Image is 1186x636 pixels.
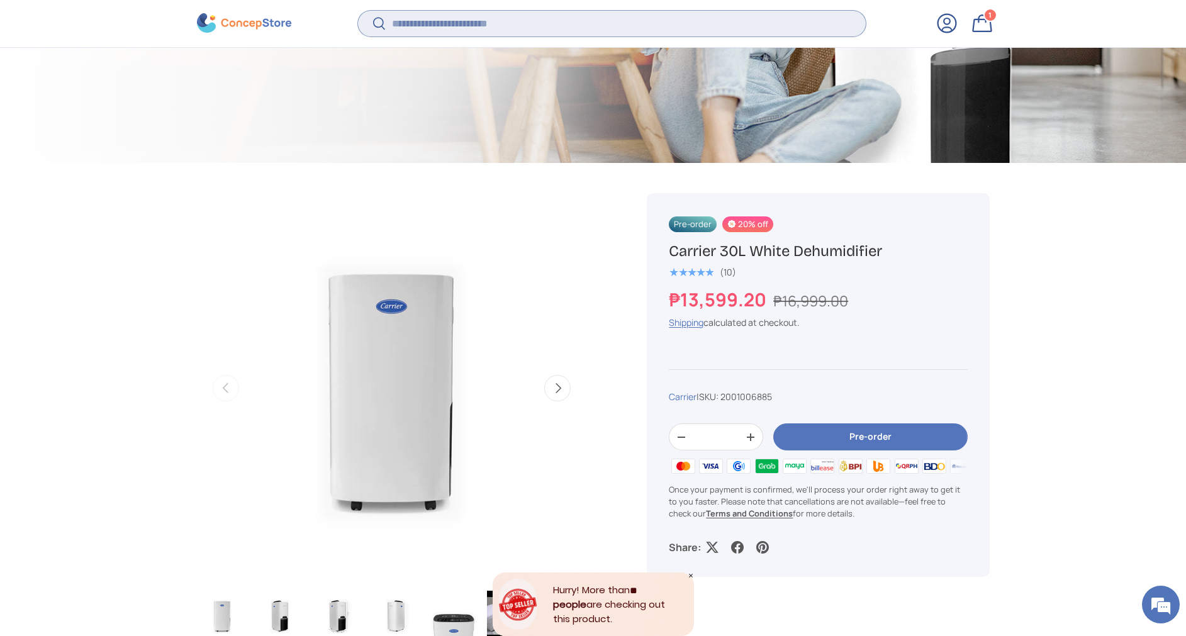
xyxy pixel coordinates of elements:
[206,6,237,36] div: Minimize live chat window
[720,391,772,403] span: 2001006885
[837,457,864,476] img: bpi
[722,216,773,232] span: 20% off
[892,457,920,476] img: qrph
[669,264,736,278] a: 5.0 out of 5.0 stars (10)
[669,316,703,328] a: Shipping
[669,267,713,278] div: 5.0 out of 5.0 stars
[697,457,725,476] img: visa
[706,508,793,519] a: Terms and Conditions
[669,316,967,329] div: calculated at checkout.
[720,267,736,277] div: (10)
[65,70,211,87] div: Chat with us now
[669,266,713,279] span: ★★★★★
[948,457,976,476] img: metrobank
[781,457,808,476] img: maya
[773,423,967,450] button: Pre-order
[669,484,967,520] p: Once your payment is confirmed, we'll process your order right away to get it to you faster. Plea...
[669,540,701,555] p: Share:
[688,572,694,579] div: Close
[808,457,836,476] img: billease
[669,287,769,312] strong: ₱13,599.20
[725,457,752,476] img: gcash
[752,457,780,476] img: grabpay
[773,291,848,311] s: ₱16,999.00
[864,457,892,476] img: ubp
[669,391,696,403] a: Carrier
[920,457,948,476] img: bdo
[669,242,967,261] h1: Carrier 30L White Dehumidifier
[988,11,992,20] span: 1
[197,14,291,33] img: ConcepStore
[699,391,719,403] span: SKU:
[669,457,696,476] img: master
[73,159,174,286] span: We're online!
[669,216,717,232] span: Pre-order
[6,343,240,388] textarea: Type your message and hit 'Enter'
[696,391,772,403] span: |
